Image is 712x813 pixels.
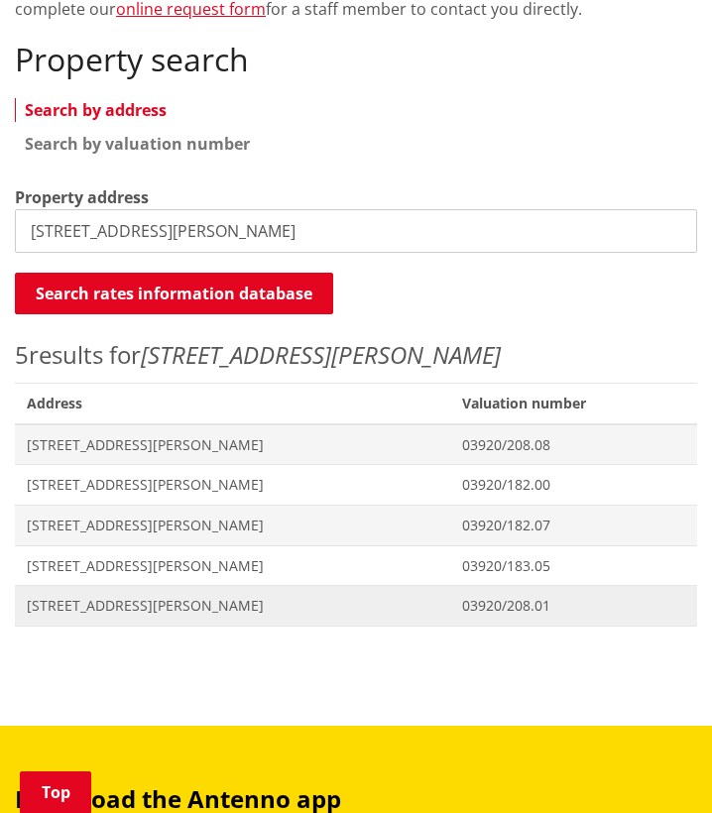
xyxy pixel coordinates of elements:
a: [STREET_ADDRESS][PERSON_NAME] 03920/183.05 [15,545,697,586]
span: [STREET_ADDRESS][PERSON_NAME] [27,516,438,535]
a: [STREET_ADDRESS][PERSON_NAME] 03920/182.07 [15,505,697,545]
a: [STREET_ADDRESS][PERSON_NAME] 03920/208.01 [15,586,697,627]
a: Top [20,771,91,813]
span: 03920/208.08 [462,435,685,455]
span: Address [15,384,450,424]
span: 03920/208.01 [462,596,685,616]
input: e.g. Duke Street NGARUAWAHIA [15,209,697,253]
h2: Property search [15,41,697,78]
label: Property address [15,185,149,209]
a: [STREET_ADDRESS][PERSON_NAME] 03920/208.08 [15,424,697,465]
span: 5 [15,338,29,371]
a: Search by valuation number [15,132,697,156]
span: 03920/182.07 [462,516,685,535]
span: [STREET_ADDRESS][PERSON_NAME] [27,475,438,495]
span: 03920/182.00 [462,475,685,495]
em: [STREET_ADDRESS][PERSON_NAME] [141,338,501,371]
p: results for [15,337,697,373]
a: Search by address [15,98,697,122]
a: [STREET_ADDRESS][PERSON_NAME] 03920/182.00 [15,465,697,506]
span: [STREET_ADDRESS][PERSON_NAME] [27,435,438,455]
button: Search rates information database [15,273,333,314]
span: Valuation number [450,384,697,424]
span: [STREET_ADDRESS][PERSON_NAME] [27,556,438,576]
iframe: Messenger Launcher [621,730,692,801]
span: 03920/183.05 [462,556,685,576]
span: [STREET_ADDRESS][PERSON_NAME] [27,596,438,616]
